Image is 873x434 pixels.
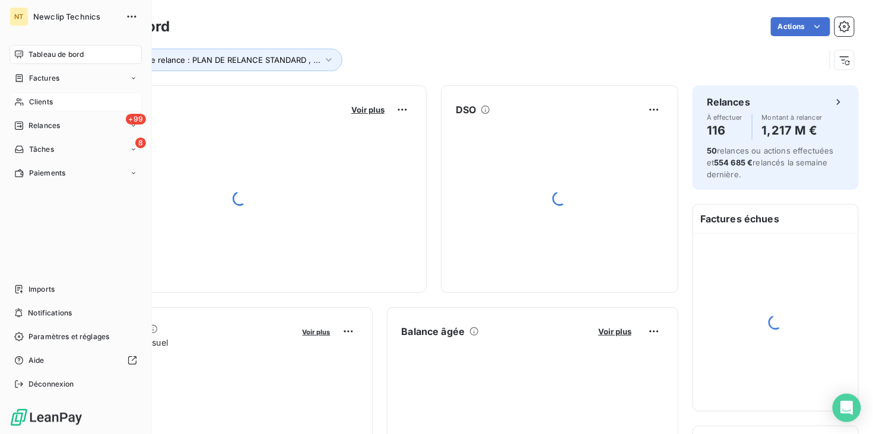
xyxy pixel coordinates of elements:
button: Voir plus [299,326,334,337]
span: Chiffre d'affaires mensuel [67,336,294,349]
span: Notifications [28,308,72,318]
img: Logo LeanPay [9,408,83,427]
span: Clients [29,97,53,107]
h4: 1,217 M € [762,121,823,140]
span: 8 [135,138,146,148]
span: Factures [29,73,59,84]
span: Plan de relance : PLAN DE RELANCE STANDARD , ... [128,55,320,65]
span: Imports [28,284,55,295]
span: Déconnexion [28,379,74,390]
a: Aide [9,351,142,370]
span: Tâches [29,144,54,155]
span: Voir plus [351,105,385,114]
span: 50 [707,146,717,155]
span: Aide [28,355,45,366]
h6: Factures échues [693,205,858,233]
span: Newclip Technics [33,12,119,21]
div: NT [9,7,28,26]
span: Tableau de bord [28,49,84,60]
h6: Balance âgée [402,324,465,339]
span: Voir plus [598,327,631,336]
span: Paramètres et réglages [28,331,109,342]
span: Paiements [29,168,65,178]
h6: Relances [707,95,750,109]
button: Voir plus [595,326,635,337]
button: Voir plus [348,104,388,115]
button: Actions [771,17,830,36]
span: Voir plus [303,328,331,336]
div: Open Intercom Messenger [833,394,861,422]
span: relances ou actions effectuées et relancés la semaine dernière. [707,146,834,179]
span: Relances [28,120,60,131]
span: +99 [126,114,146,125]
span: Montant à relancer [762,114,823,121]
span: 554 685 € [714,158,753,167]
span: À effectuer [707,114,742,121]
h4: 116 [707,121,742,140]
h6: DSO [456,103,476,117]
button: Plan de relance : PLAN DE RELANCE STANDARD , ... [111,49,342,71]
